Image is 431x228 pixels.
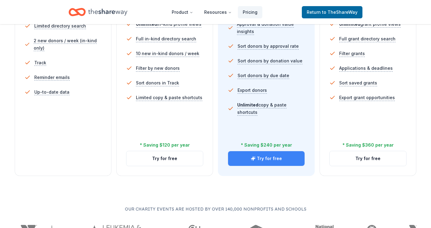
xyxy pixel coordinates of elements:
[238,87,267,94] span: Export donors
[238,72,289,79] span: Sort donors by due date
[15,205,416,213] p: Our charity events are hosted by over 140,000 nonprofits and schools
[339,79,377,87] span: Sort saved grants
[167,5,262,19] nav: Main
[136,94,202,101] span: Limited copy & paste shortcuts
[238,43,299,50] span: Sort donors by approval rate
[34,74,70,81] span: Reminder emails
[241,141,292,149] div: * Saving $240 per year
[330,151,406,166] button: Try for free
[199,6,237,18] button: Resources
[228,151,305,166] button: Try for free
[126,151,203,166] button: Try for free
[34,59,46,66] span: Track
[136,35,196,43] span: Full in-kind directory search
[302,6,362,18] a: Returnto TheShareWay
[322,9,358,15] span: to TheShareWay
[140,141,190,149] div: * Saving $120 per year
[343,141,394,149] div: * Saving $360 per year
[34,37,102,52] span: 2 new donors / week (in-kind only)
[34,88,69,96] span: Up-to-date data
[339,65,393,72] span: Applications & deadlines
[136,65,180,72] span: Filter by new donors
[34,22,86,30] span: Limited directory search
[237,102,258,107] span: Unlimited
[69,5,127,19] a: Home
[307,9,358,16] span: Return
[339,94,395,101] span: Export grant opportunities
[238,6,262,18] a: Pricing
[136,50,199,57] span: 10 new in-kind donors / week
[237,102,287,115] span: copy & paste shortcuts
[339,35,395,43] span: Full grant directory search
[237,21,305,35] span: Approval & donation value insights
[167,6,198,18] button: Product
[339,50,365,57] span: Filter grants
[136,79,179,87] span: Sort donors in Track
[238,57,302,65] span: Sort donors by donation value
